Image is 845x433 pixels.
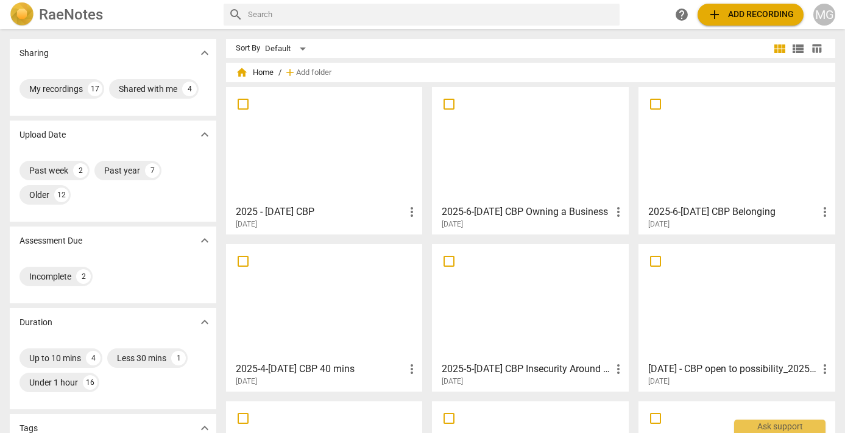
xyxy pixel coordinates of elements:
[236,376,257,387] span: [DATE]
[436,91,624,229] a: 2025-6-[DATE] CBP Owning a Business[DATE]
[29,376,78,389] div: Under 1 hour
[29,189,49,201] div: Older
[83,375,97,390] div: 16
[807,40,826,58] button: Table view
[88,82,102,96] div: 17
[230,91,419,229] a: 2025 - [DATE] CBP[DATE]
[643,248,831,386] a: [DATE] - CBP open to possibility_20250408155130[DATE]
[236,362,405,376] h3: 2025-4-April 14 CBP 40 mins
[19,316,52,329] p: Duration
[236,205,405,219] h3: 2025 - 7 - July 21 CBP
[29,352,81,364] div: Up to 10 mins
[734,420,826,433] div: Ask support
[230,248,419,386] a: 2025-4-[DATE] CBP 40 mins[DATE]
[442,205,611,219] h3: 2025-6-June 2 CBP Owning a Business
[811,43,822,54] span: table_chart
[648,205,818,219] h3: 2025-6-June 23 CBP Belonging
[813,4,835,26] button: MG
[196,44,214,62] button: Show more
[29,164,68,177] div: Past week
[196,125,214,144] button: Show more
[104,164,140,177] div: Past year
[39,6,103,23] h2: RaeNotes
[10,2,214,27] a: LogoRaeNotes
[29,270,71,283] div: Incomplete
[145,163,160,178] div: 7
[196,231,214,250] button: Show more
[611,205,626,219] span: more_vert
[442,362,611,376] h3: 2025-5-May12 CBP Insecurity Around Family Event
[265,39,310,58] div: Default
[698,4,804,26] button: Upload
[10,2,34,27] img: Logo
[278,68,281,77] span: /
[771,40,789,58] button: Tile view
[236,219,257,230] span: [DATE]
[284,66,296,79] span: add
[19,47,49,60] p: Sharing
[671,4,693,26] a: Help
[296,68,331,77] span: Add folder
[248,5,615,24] input: Search
[236,66,248,79] span: home
[707,7,794,22] span: Add recording
[54,188,69,202] div: 12
[73,163,88,178] div: 2
[236,44,260,53] div: Sort By
[197,233,212,248] span: expand_more
[236,66,274,79] span: Home
[442,219,463,230] span: [DATE]
[789,40,807,58] button: List view
[818,205,832,219] span: more_vert
[117,352,166,364] div: Less 30 mins
[643,91,831,229] a: 2025-6-[DATE] CBP Belonging[DATE]
[86,351,101,365] div: 4
[648,376,670,387] span: [DATE]
[197,315,212,329] span: expand_more
[648,219,670,230] span: [DATE]
[707,7,722,22] span: add
[648,362,818,376] h3: 2025 -3-31 - CBP open to possibility_20250408155130
[171,351,186,365] div: 1
[674,7,689,22] span: help
[197,127,212,142] span: expand_more
[405,205,419,219] span: more_vert
[773,41,787,56] span: view_module
[405,362,419,376] span: more_vert
[818,362,832,376] span: more_vert
[119,83,177,95] div: Shared with me
[197,46,212,60] span: expand_more
[436,248,624,386] a: 2025-5-[DATE] CBP Insecurity Around Family Event[DATE]
[19,234,82,247] p: Assessment Due
[182,82,197,96] div: 4
[29,83,83,95] div: My recordings
[611,362,626,376] span: more_vert
[791,41,805,56] span: view_list
[76,269,91,284] div: 2
[19,128,66,141] p: Upload Date
[442,376,463,387] span: [DATE]
[228,7,243,22] span: search
[196,313,214,331] button: Show more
